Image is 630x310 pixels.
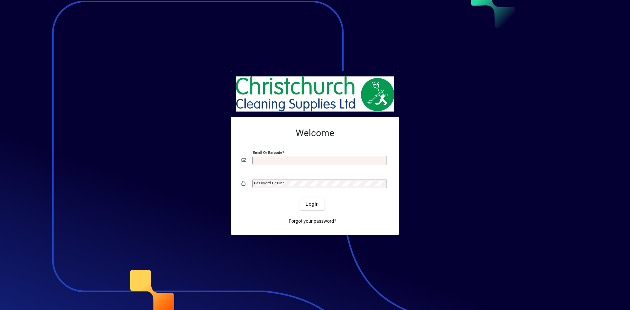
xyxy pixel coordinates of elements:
[289,218,336,225] span: Forgot your password?
[254,181,282,185] mat-label: Password or Pin
[241,128,388,139] h2: Welcome
[253,150,282,155] mat-label: Email or Barcode
[300,198,324,210] button: Login
[305,201,319,208] span: Login
[286,215,339,227] a: Forgot your password?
